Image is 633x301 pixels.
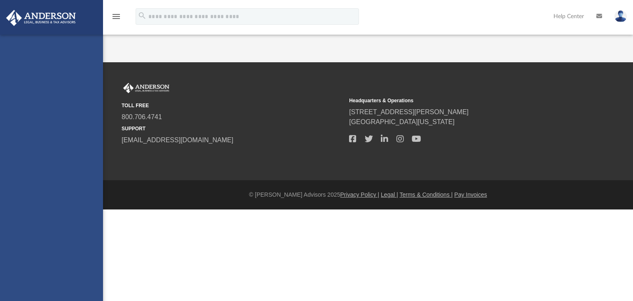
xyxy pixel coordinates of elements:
[400,191,453,198] a: Terms & Conditions |
[454,191,487,198] a: Pay Invoices
[138,11,147,20] i: search
[349,118,455,125] a: [GEOGRAPHIC_DATA][US_STATE]
[614,10,627,22] img: User Pic
[340,191,380,198] a: Privacy Policy |
[4,10,78,26] img: Anderson Advisors Platinum Portal
[122,125,343,132] small: SUPPORT
[122,83,171,94] img: Anderson Advisors Platinum Portal
[122,102,343,109] small: TOLL FREE
[111,12,121,21] i: menu
[349,108,469,115] a: [STREET_ADDRESS][PERSON_NAME]
[122,113,162,120] a: 800.706.4741
[122,136,233,143] a: [EMAIL_ADDRESS][DOMAIN_NAME]
[381,191,398,198] a: Legal |
[111,16,121,21] a: menu
[349,97,571,104] small: Headquarters & Operations
[103,190,633,199] div: © [PERSON_NAME] Advisors 2025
